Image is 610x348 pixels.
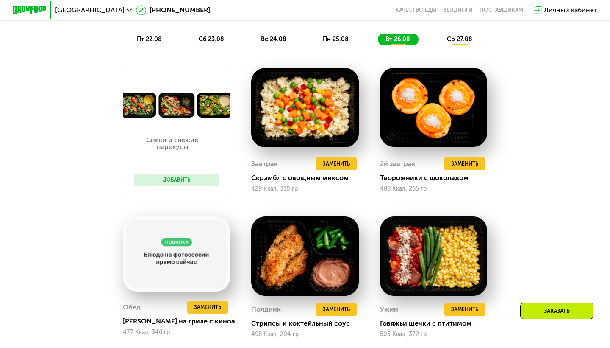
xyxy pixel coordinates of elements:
[136,5,210,15] a: [PHONE_NUMBER]
[323,305,350,314] span: Заменить
[451,160,478,168] span: Заменить
[316,303,357,316] button: Заменить
[396,7,436,14] a: Качество еды
[380,319,494,328] div: Говяжьи щечки с птитимом
[451,305,478,314] span: Заменить
[447,36,472,43] span: ср 27.08
[380,174,494,182] div: Творожники с шоколадом
[380,331,487,338] div: 505 Ккал, 372 гр
[323,36,349,43] span: пн 25.08
[380,185,487,192] div: 488 Ккал, 265 гр
[444,303,485,316] button: Заменить
[316,157,357,170] button: Заменить
[187,301,228,314] button: Заменить
[443,7,473,14] a: Вендинги
[123,329,230,336] div: 477 Ккал, 346 гр
[123,301,141,314] div: Обед
[137,36,162,43] span: пт 22.08
[134,174,219,186] button: Добавить
[480,7,523,14] div: поставщикам
[520,303,593,319] div: Заказать
[251,174,365,182] div: Скрэмбл с овощным миксом
[380,303,398,316] div: Ужин
[251,303,281,316] div: Полдник
[55,7,125,14] span: [GEOGRAPHIC_DATA]
[261,36,286,43] span: вс 24.08
[251,185,358,192] div: 429 Ккал, 310 гр
[385,36,410,43] span: вт 26.08
[444,157,485,170] button: Заменить
[251,157,278,170] div: Завтрак
[199,36,224,43] span: сб 23.08
[323,160,350,168] span: Заменить
[123,317,237,326] div: [PERSON_NAME] на гриле с киноа
[251,319,365,328] div: Стрипсы и коктейльный соус
[251,331,358,338] div: 498 Ккал, 204 гр
[380,157,416,170] div: 2й завтрак
[134,137,211,150] p: Снеки и свежие перекусы
[544,5,597,15] div: Личный кабинет
[194,303,221,312] span: Заменить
